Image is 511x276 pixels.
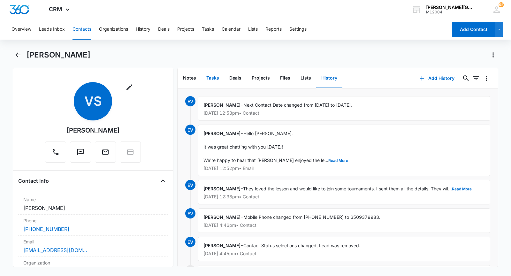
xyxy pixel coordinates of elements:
button: Lists [248,19,258,40]
span: EV [185,180,195,190]
div: Phone[PHONE_NUMBER] [18,215,168,236]
div: - [198,96,490,121]
button: Leads Inbox [39,19,65,40]
button: Files [275,68,295,88]
a: Call [45,151,66,157]
span: [PERSON_NAME] [203,243,240,248]
div: - [198,237,490,261]
p: [DATE] 12:38pm • Contact [203,195,485,199]
h4: Contact Info [18,177,49,185]
button: Overflow Menu [481,73,492,83]
span: [PERSON_NAME] [203,102,240,108]
div: - [198,125,490,176]
a: Email [95,151,116,157]
span: Hello [PERSON_NAME], It was great chatting with you [DATE]! We're happy to hear that [PERSON_NAME... [203,131,348,163]
h1: [PERSON_NAME] [27,50,90,60]
button: Settings [289,19,307,40]
div: - [198,180,490,204]
div: - [198,208,490,233]
div: account name [426,5,473,10]
span: EV [185,96,195,106]
button: History [136,19,150,40]
button: Overview [11,19,31,40]
button: Deals [224,68,247,88]
span: [PERSON_NAME] [203,186,240,191]
button: Lists [295,68,316,88]
dd: [PERSON_NAME] [23,204,163,212]
span: Mobile Phone changed from [PHONE_NUMBER] to 6509379983. [243,214,380,220]
button: Notes [178,68,201,88]
button: Email [95,142,116,163]
a: [EMAIL_ADDRESS][DOMAIN_NAME] [23,246,87,254]
div: account id [426,10,473,14]
p: [DATE] 4:45pm • Contact [203,251,485,256]
button: Add History [413,71,461,86]
button: Search... [461,73,471,83]
button: Projects [247,68,275,88]
label: Email [23,238,163,245]
div: [PERSON_NAME] [66,126,120,135]
button: Calendar [222,19,240,40]
button: Projects [177,19,194,40]
span: They loved the lesson and would like to join some tournaments. I sent them all the details. They ... [243,186,472,191]
span: EV [185,125,195,135]
button: Text [70,142,91,163]
div: Name[PERSON_NAME] [18,194,168,215]
span: EV [185,208,195,218]
button: Reports [265,19,282,40]
button: Read More [452,187,472,191]
a: [PHONE_NUMBER] [23,225,69,233]
button: Read More [328,159,348,163]
button: Call [45,142,66,163]
span: VS [74,82,112,120]
button: Add Contact [452,22,495,37]
span: Next Contact Date changed from [DATE] to [DATE]. [243,102,352,108]
span: CRM [49,6,62,12]
p: [DATE] 12:53pm • Contact [203,111,485,115]
button: Actions [488,50,498,60]
label: Phone [23,217,163,224]
button: History [316,68,342,88]
label: Name [23,196,163,203]
label: Organization [23,259,163,266]
button: Deals [158,19,170,40]
button: Filters [471,73,481,83]
a: Text [70,151,91,157]
button: Organizations [99,19,128,40]
span: Contact Status selections changed; Lead was removed. [243,243,360,248]
button: Contacts [72,19,91,40]
div: notifications count [499,2,504,7]
span: [PERSON_NAME] [203,214,240,220]
span: 52 [499,2,504,7]
button: Back [13,50,23,60]
button: Close [158,176,168,186]
button: Tasks [201,68,224,88]
p: [DATE] 12:52pm • Email [203,166,485,171]
span: [PERSON_NAME] [203,131,240,136]
p: [DATE] 4:46pm • Contact [203,223,485,227]
div: Email[EMAIL_ADDRESS][DOMAIN_NAME] [18,236,168,257]
button: Tasks [202,19,214,40]
span: EV [185,237,195,247]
